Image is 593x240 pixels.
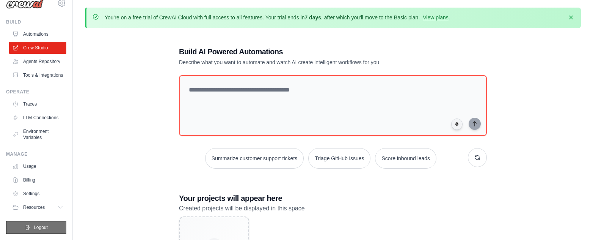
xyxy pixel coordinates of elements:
[451,118,463,130] button: Click to speak your automation idea
[9,42,66,54] a: Crew Studio
[23,204,45,210] span: Resources
[308,148,370,169] button: Triage GitHub issues
[9,188,66,200] a: Settings
[468,148,487,167] button: Get new suggestions
[179,204,487,213] p: Created projects will be displayed in this space
[9,28,66,40] a: Automations
[205,148,304,169] button: Summarize customer support tickets
[9,98,66,110] a: Traces
[304,14,321,21] strong: 7 days
[375,148,436,169] button: Score inbound leads
[9,112,66,124] a: LLM Connections
[9,201,66,213] button: Resources
[9,125,66,144] a: Environment Variables
[9,160,66,172] a: Usage
[179,46,434,57] h1: Build AI Powered Automations
[9,69,66,81] a: Tools & Integrations
[6,151,66,157] div: Manage
[34,224,48,231] span: Logout
[179,193,487,204] h3: Your projects will appear here
[9,174,66,186] a: Billing
[6,19,66,25] div: Build
[179,58,434,66] p: Describe what you want to automate and watch AI create intelligent workflows for you
[6,221,66,234] button: Logout
[6,89,66,95] div: Operate
[423,14,448,21] a: View plans
[9,55,66,68] a: Agents Repository
[105,14,450,21] p: You're on a free trial of CrewAI Cloud with full access to all features. Your trial ends in , aft...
